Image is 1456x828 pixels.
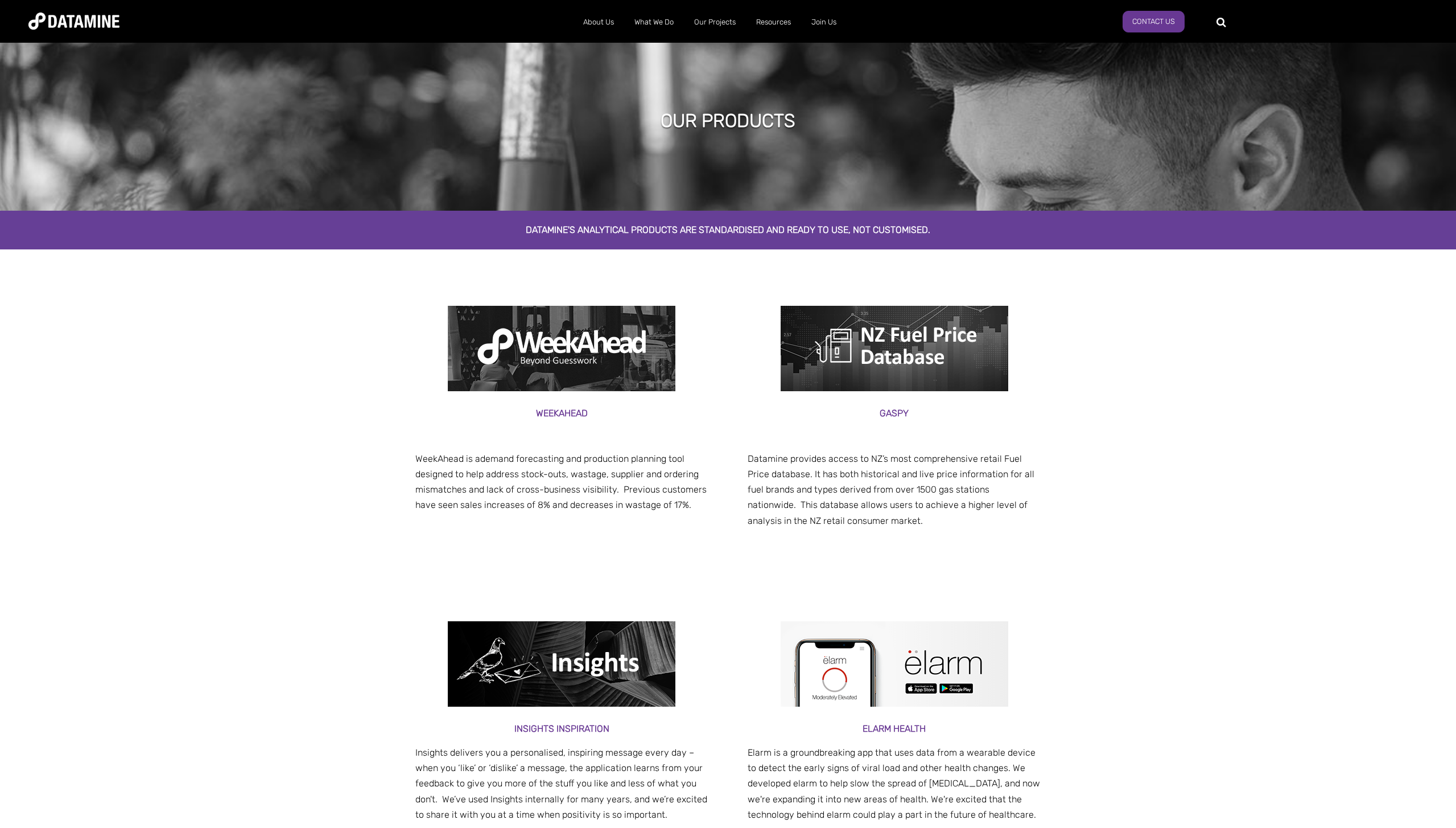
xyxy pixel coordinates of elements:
[573,7,624,37] a: About Us
[415,721,708,736] h3: Insights inspiration
[448,621,675,707] img: Insights product page
[404,225,1053,235] h2: Datamine's analytical products are standardised and ready to use, not customised.
[781,306,1008,391] img: NZ fuel price logo of petrol pump, Gaspy product page1
[624,7,684,37] a: What We Do
[28,13,119,30] img: Datamine
[781,621,1008,707] img: Image for website 400 x 150
[684,7,746,37] a: Our Projects
[448,306,675,391] img: weekahead product page2
[746,7,801,37] a: Resources
[415,451,708,513] p: demand forecasting and production planning tool designed to help address stock-outs, wastage, sup...
[801,7,847,37] a: Join Us
[748,745,1041,822] p: Elarm is a groundbreaking app that uses data from a wearable device to detect the early signs of ...
[661,108,795,133] h1: our products
[1123,11,1185,32] a: Contact Us
[415,453,480,464] span: WeekAhead is a
[748,453,1034,526] span: Datamine provides access to NZ’s most comprehensive retail Fuel Price database. It has both histo...
[415,747,707,820] span: Insights delivers you a personalised, inspiring message every day – when you ‘like’ or ‘dislike’ ...
[748,721,1041,736] h3: elarm health
[415,432,467,443] span: our platform
[415,405,708,421] h3: Weekahead
[748,405,1041,421] h3: Gaspy
[404,252,460,263] span: Product page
